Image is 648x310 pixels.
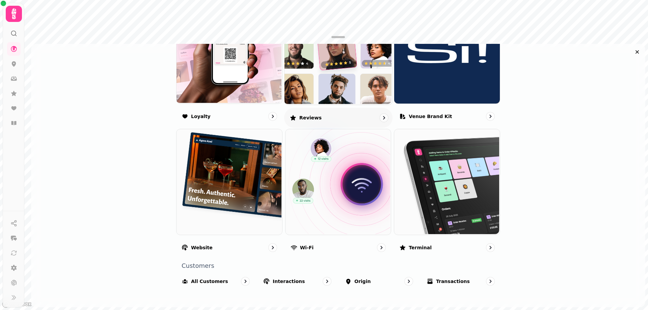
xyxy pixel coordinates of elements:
[191,278,228,285] p: All customers
[285,129,390,234] img: Wi-Fi
[242,278,249,285] svg: go to
[176,129,282,257] a: WebsiteWebsite
[340,272,418,291] a: Origin
[421,272,500,291] a: Transactions
[191,244,213,251] p: Website
[300,244,314,251] p: Wi-Fi
[487,113,494,120] svg: go to
[176,129,281,234] img: Website
[258,272,337,291] a: Interactions
[394,129,500,257] a: TerminalTerminal
[487,278,494,285] svg: go to
[269,113,276,120] svg: go to
[269,244,276,251] svg: go to
[409,113,452,120] p: Venue brand kit
[354,278,371,285] p: Origin
[394,129,499,234] img: Terminal
[2,300,32,308] a: Mapbox logo
[487,244,494,251] svg: go to
[182,263,500,269] p: Customers
[409,244,432,251] p: Terminal
[405,278,412,285] svg: go to
[285,129,391,257] a: Wi-FiWi-Fi
[380,114,387,121] svg: go to
[273,278,305,285] p: Interactions
[191,113,211,120] p: Loyalty
[632,47,643,57] button: Close drawer
[436,278,470,285] p: Transactions
[176,272,255,291] a: All customers
[378,244,385,251] svg: go to
[299,114,321,121] p: Reviews
[324,278,330,285] svg: go to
